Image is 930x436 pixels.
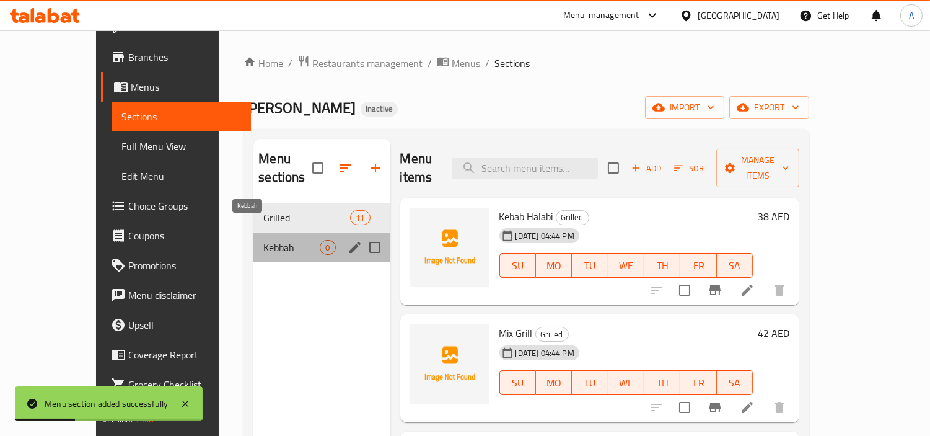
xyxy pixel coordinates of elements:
[452,56,480,71] span: Menus
[511,230,579,242] span: [DATE] 04:44 PM
[722,257,748,275] span: SA
[263,240,320,255] span: Kebbah
[505,257,531,275] span: SU
[243,56,283,71] a: Home
[739,100,799,115] span: export
[258,149,312,187] h2: Menu sections
[243,94,356,122] span: [PERSON_NAME]
[649,257,675,275] span: TH
[674,161,708,176] span: Sort
[536,253,572,278] button: MO
[361,104,398,114] span: Inactive
[556,210,589,225] span: Grilled
[253,203,390,233] div: Grilled11
[288,56,292,71] li: /
[297,55,423,71] a: Restaurants management
[644,253,680,278] button: TH
[680,253,716,278] button: FR
[680,370,716,395] button: FR
[666,159,716,178] span: Sort items
[101,310,252,340] a: Upsell
[535,327,569,342] div: Grilled
[630,161,663,176] span: Add
[672,394,698,420] span: Select to update
[685,257,711,275] span: FR
[112,131,252,161] a: Full Menu View
[112,161,252,191] a: Edit Menu
[717,370,753,395] button: SA
[729,96,809,119] button: export
[128,318,242,332] span: Upsell
[716,149,799,187] button: Manage items
[608,253,644,278] button: WE
[410,208,489,287] img: Kebab Halabi
[400,149,437,187] h2: Menu items
[312,56,423,71] span: Restaurants management
[685,374,711,392] span: FR
[121,169,242,184] span: Edit Menu
[410,324,489,404] img: Mix Grill
[765,275,794,305] button: delete
[541,257,567,275] span: MO
[700,275,730,305] button: Branch-specific-item
[649,374,675,392] span: TH
[626,159,666,178] button: Add
[608,370,644,395] button: WE
[253,233,390,262] div: Kebbah0edit
[128,228,242,243] span: Coupons
[613,374,639,392] span: WE
[726,153,789,184] span: Manage items
[511,347,579,359] span: [DATE] 04:44 PM
[499,324,533,342] span: Mix Grill
[672,277,698,303] span: Select to update
[655,100,714,115] span: import
[499,207,553,226] span: Kebab Halabi
[361,102,398,117] div: Inactive
[536,327,568,342] span: Grilled
[494,56,530,71] span: Sections
[698,9,779,22] div: [GEOGRAPHIC_DATA]
[101,280,252,310] a: Menu disclaimer
[350,210,370,225] div: items
[499,253,536,278] button: SU
[331,153,361,183] span: Sort sections
[556,210,589,225] div: Grilled
[263,210,350,225] span: Grilled
[128,50,242,65] span: Branches
[131,79,242,94] span: Menus
[101,72,252,102] a: Menus
[112,102,252,131] a: Sections
[572,253,608,278] button: TU
[346,238,364,257] button: edit
[645,96,724,119] button: import
[572,370,608,395] button: TU
[722,374,748,392] span: SA
[717,253,753,278] button: SA
[644,370,680,395] button: TH
[485,56,489,71] li: /
[101,340,252,370] a: Coverage Report
[101,42,252,72] a: Branches
[600,155,626,181] span: Select section
[758,208,789,225] h6: 38 AED
[243,55,809,71] nav: breadcrumb
[128,258,242,273] span: Promotions
[45,397,168,411] div: Menu section added successfully
[577,374,603,392] span: TU
[101,221,252,251] a: Coupons
[758,324,789,342] h6: 42 AED
[671,159,711,178] button: Sort
[128,288,242,303] span: Menu disclaimer
[909,9,914,22] span: A
[101,191,252,221] a: Choice Groups
[101,251,252,280] a: Promotions
[121,139,242,154] span: Full Menu View
[613,257,639,275] span: WE
[765,393,794,422] button: delete
[536,370,572,395] button: MO
[128,347,242,362] span: Coverage Report
[577,257,603,275] span: TU
[428,56,432,71] li: /
[128,377,242,392] span: Grocery Checklist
